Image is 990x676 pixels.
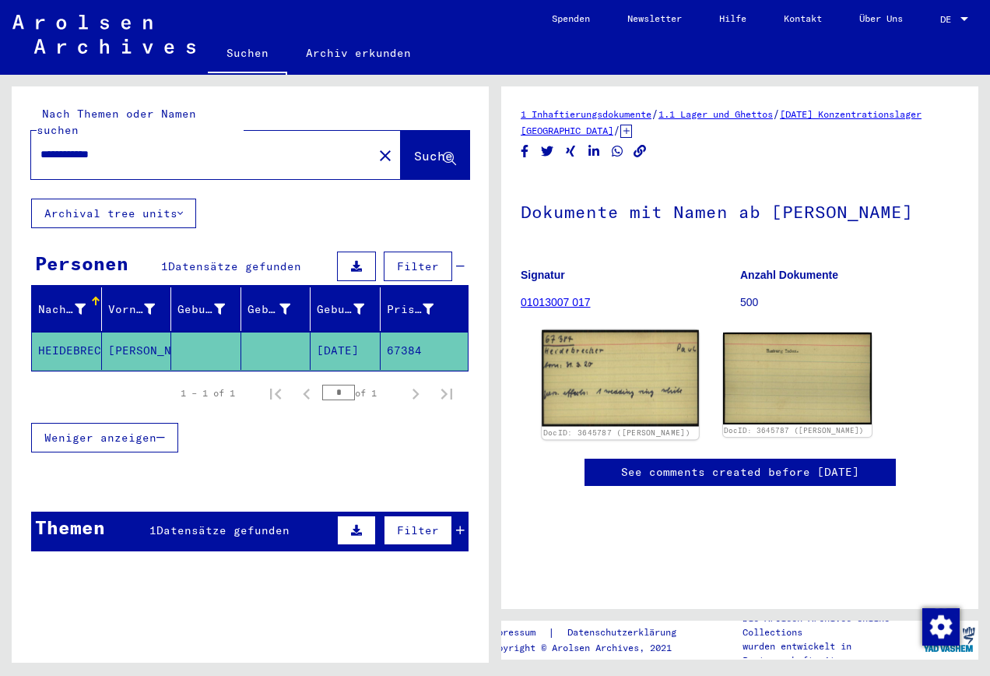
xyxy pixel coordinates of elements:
a: Datenschutzerklärung [555,625,695,641]
mat-header-cell: Geburtsname [171,287,241,331]
a: 01013007 017 [521,296,591,308]
button: Share on Xing [563,142,579,161]
mat-header-cell: Prisoner # [381,287,469,331]
button: Copy link [632,142,648,161]
span: Filter [397,523,439,537]
a: Suchen [208,34,287,75]
div: Prisoner # [387,297,454,322]
a: Impressum [486,625,548,641]
button: Share on Facebook [517,142,533,161]
mat-cell: HEIDEBRECHER [32,332,102,370]
img: yv_logo.png [920,620,978,659]
button: Weniger anzeigen [31,423,178,452]
mat-header-cell: Geburtsdatum [311,287,381,331]
button: Filter [384,252,452,281]
div: Geburtsdatum [317,301,364,318]
mat-cell: 67384 [381,332,469,370]
p: 500 [740,294,959,311]
span: / [613,123,620,137]
a: See comments created before [DATE] [621,464,859,481]
mat-header-cell: Vorname [102,287,172,331]
div: Prisoner # [387,301,434,318]
div: of 1 [322,386,400,400]
div: Vorname [108,297,175,322]
span: Suche [414,148,453,164]
p: Die Arolsen Archives Online-Collections [742,611,918,639]
h1: Dokumente mit Namen ab [PERSON_NAME] [521,176,959,245]
b: Signatur [521,269,565,281]
span: 1 [161,259,168,273]
div: Geburt‏ [247,297,311,322]
div: | [486,625,695,641]
div: Nachname [38,297,105,322]
img: 001.jpg [542,330,698,426]
button: Filter [384,516,452,545]
span: DE [940,14,957,25]
span: Datensätze gefunden [156,523,290,537]
div: Geburt‏ [247,301,291,318]
button: Last page [431,378,462,409]
mat-icon: close [376,146,395,165]
button: Suche [401,131,469,179]
div: Geburtsname [177,301,225,318]
button: Clear [370,139,401,171]
button: Archival tree units [31,199,196,228]
span: Weniger anzeigen [44,431,156,445]
span: 1 [149,523,156,537]
b: Anzahl Dokumente [740,269,838,281]
span: / [651,107,658,121]
a: Archiv erkunden [287,34,430,72]
span: / [773,107,780,121]
button: Previous page [291,378,322,409]
a: DocID: 3645787 ([PERSON_NAME]) [724,426,864,435]
p: wurden entwickelt in Partnerschaft mit [742,639,918,667]
button: Next page [400,378,431,409]
a: DocID: 3645787 ([PERSON_NAME]) [543,428,690,438]
button: Share on LinkedIn [586,142,602,161]
img: Zustimmung ändern [922,608,960,646]
button: Share on WhatsApp [609,142,626,161]
span: Filter [397,259,439,273]
a: 1 Inhaftierungsdokumente [521,108,651,120]
img: Arolsen_neg.svg [12,15,195,54]
a: 1.1 Lager und Ghettos [658,108,773,120]
mat-header-cell: Nachname [32,287,102,331]
mat-header-cell: Geburt‏ [241,287,311,331]
div: Themen [35,513,105,541]
div: Personen [35,249,128,277]
button: First page [260,378,291,409]
img: 002.jpg [723,333,872,424]
div: Geburtsname [177,297,244,322]
div: 1 – 1 of 1 [181,386,235,400]
div: Vorname [108,301,156,318]
p: Copyright © Arolsen Archives, 2021 [486,641,695,655]
button: Share on Twitter [539,142,556,161]
span: Datensätze gefunden [168,259,301,273]
mat-label: Nach Themen oder Namen suchen [37,107,196,137]
mat-cell: [PERSON_NAME] [102,332,172,370]
div: Geburtsdatum [317,297,384,322]
mat-cell: [DATE] [311,332,381,370]
div: Nachname [38,301,86,318]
